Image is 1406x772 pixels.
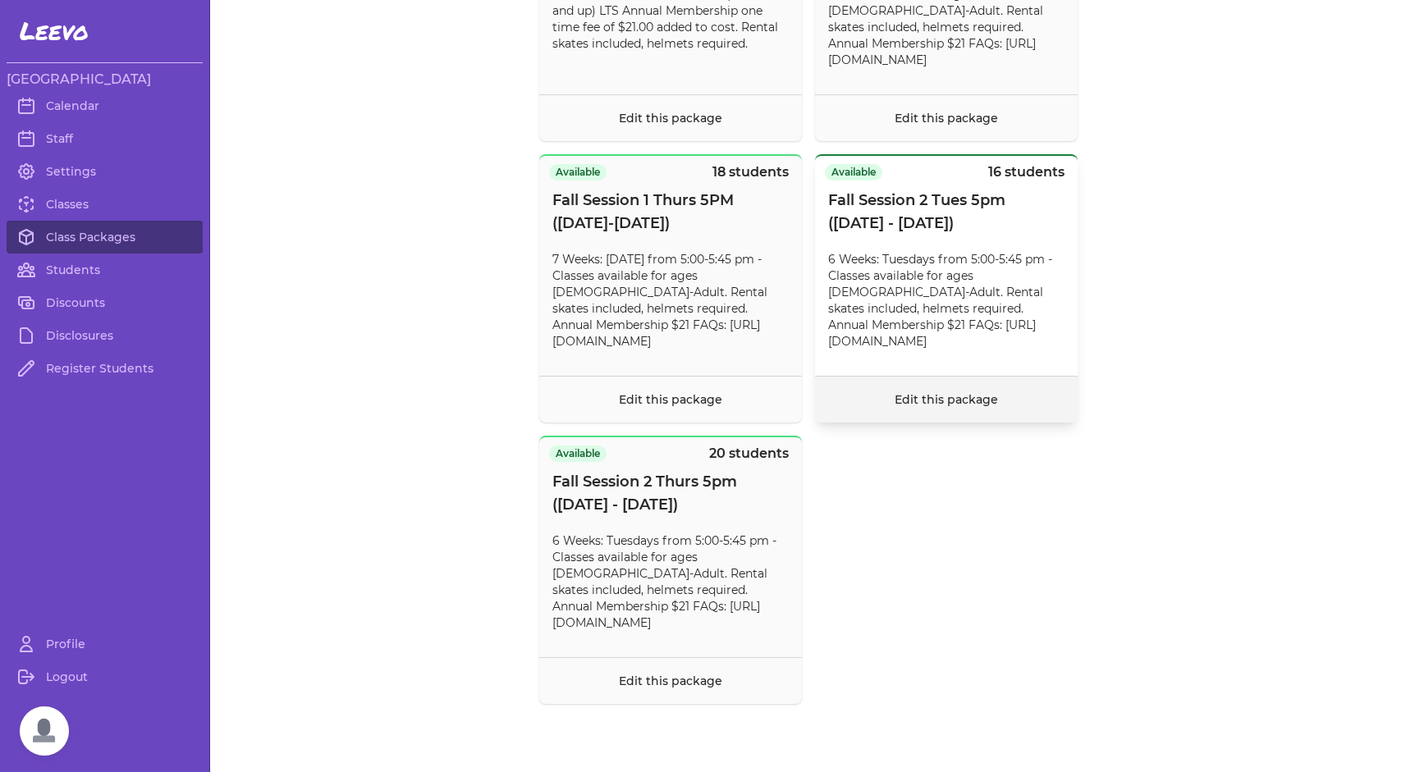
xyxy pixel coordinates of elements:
a: Open chat [20,706,69,756]
a: Disclosures [7,319,203,352]
h3: [GEOGRAPHIC_DATA] [7,70,203,89]
p: 6 Weeks: Tuesdays from 5:00-5:45 pm - Classes available for ages [DEMOGRAPHIC_DATA]-Adult. Rental... [828,251,1065,349]
p: 18 students [712,162,789,182]
span: Leevo [20,16,89,46]
button: Available20 studentsFall Session 2 Thurs 5pm ([DATE] - [DATE])6 Weeks: Tuesdays from 5:00-5:45 pm... [539,436,802,704]
button: Available16 studentsFall Session 2 Tues 5pm ([DATE] - [DATE])6 Weeks: Tuesdays from 5:00-5:45 pm ... [815,154,1078,423]
p: 16 students [988,162,1065,182]
p: 6 Weeks: Tuesdays from 5:00-5:45 pm - Classes available for ages [DEMOGRAPHIC_DATA]-Adult. Rental... [552,532,789,631]
a: Edit this package [895,111,998,126]
p: 20 students [709,444,789,464]
button: Available18 studentsFall Session 1 Thurs 5PM ([DATE]-[DATE])7 Weeks: [DATE] from 5:00-5:45 pm - C... [539,154,802,423]
a: Register Students [7,352,203,385]
a: Logout [7,660,203,693]
a: Edit this package [619,674,722,688]
a: Profile [7,628,203,660]
a: Edit this package [619,111,722,126]
span: Available [549,164,607,180]
a: Calendar [7,89,203,122]
a: Discounts [7,286,203,319]
a: Classes [7,188,203,221]
a: Students [7,254,203,286]
span: Fall Session 2 Tues 5pm ([DATE] - [DATE]) [828,189,1065,235]
span: Fall Session 2 Thurs 5pm ([DATE] - [DATE]) [552,470,789,516]
span: Fall Session 1 Thurs 5PM ([DATE]-[DATE]) [552,189,789,235]
a: Staff [7,122,203,155]
span: Available [825,164,882,180]
a: Class Packages [7,221,203,254]
span: Available [549,445,607,462]
a: Edit this package [619,392,722,407]
p: 7 Weeks: [DATE] from 5:00-5:45 pm - Classes available for ages [DEMOGRAPHIC_DATA]-Adult. Rental s... [552,251,789,349]
a: Settings [7,155,203,188]
a: Edit this package [895,392,998,407]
